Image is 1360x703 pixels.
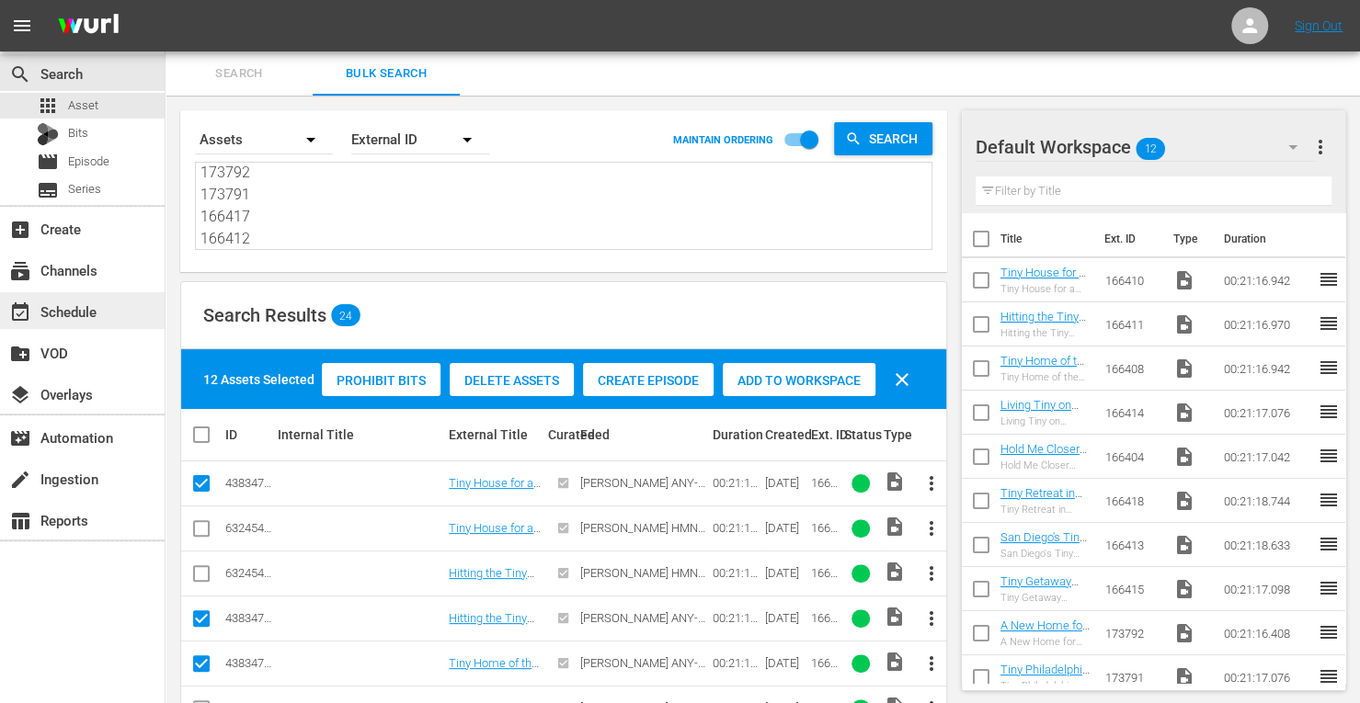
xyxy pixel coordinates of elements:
[9,260,31,282] span: Channels
[1318,312,1340,334] span: reorder
[1000,663,1090,690] a: Tiny Philadelphia Homecoming
[1173,666,1195,688] span: Video
[1098,391,1166,435] td: 166414
[1000,266,1086,293] a: Tiny House for a Baby Girl
[1318,665,1340,687] span: reorder
[1318,401,1340,423] span: reorder
[883,516,905,538] span: Video
[68,180,101,198] span: Series
[1000,283,1091,295] div: Tiny House for a Baby Girl
[177,63,302,85] span: Search
[68,124,88,142] span: Bits
[203,304,326,326] span: Search Results
[834,122,932,155] button: Search
[322,363,440,396] button: Prohibit Bits
[449,476,541,504] a: Tiny House for a Baby Girl
[909,506,954,550] button: more_vert
[909,641,954,686] button: more_vert
[765,521,806,535] div: [DATE]
[1098,479,1166,523] td: 166418
[920,652,943,675] span: more_vert
[324,63,449,85] span: Bulk Search
[583,373,714,388] span: Create Episode
[1000,213,1094,265] th: Title
[1173,357,1195,380] span: Video
[891,369,913,391] span: clear
[1162,213,1213,265] th: Type
[765,611,806,625] div: [DATE]
[225,427,272,442] div: ID
[811,521,838,549] span: 166410
[225,656,272,670] div: 43834710
[1098,258,1166,302] td: 166410
[1217,258,1318,302] td: 00:21:16.942
[1000,530,1087,558] a: San Diego's Tiny Craftsmen
[203,370,314,389] div: 12 Assets Selected
[1217,567,1318,611] td: 00:21:17.098
[723,373,875,388] span: Add to Workspace
[449,656,539,684] a: Tiny Home of the Kitchen Nomads
[811,611,838,639] span: 166411
[712,521,759,535] div: 00:21:16.942
[883,651,905,673] span: Video
[449,521,541,549] a: Tiny House for a Baby Girl
[1309,136,1331,158] span: more_vert
[880,357,924,402] button: clear
[11,15,33,37] span: menu
[765,566,806,580] div: [DATE]
[580,656,705,684] span: [PERSON_NAME] ANY-FORM FYI
[9,510,31,532] span: Reports
[331,309,360,322] span: 24
[1173,578,1195,600] span: Video
[909,461,954,505] button: more_vert
[580,566,705,594] span: [PERSON_NAME] HMN ANY-FORM FYI
[1098,523,1166,567] td: 166413
[1098,435,1166,479] td: 166404
[1173,402,1195,424] span: Video
[9,343,31,365] span: VOD
[1136,130,1165,168] span: 12
[548,427,576,442] div: Curated
[920,517,943,539] span: more_vert
[1000,574,1089,629] a: Tiny Getaway Retreat in [GEOGRAPHIC_DATA]
[44,5,132,48] img: ans4CAIJ8jUAAAAAAAAAAAAAAAAAAAAAAAAgQb4GAAAAAAAAAAAAAAAAAAAAAAAAJMjXAAAAAAAAAAAAAAAAAAAAAAAAgAT5G...
[1000,636,1091,648] div: A New Home for Newlyweds in [GEOGRAPHIC_DATA]
[37,123,59,145] div: Bits
[1173,622,1195,644] span: Video
[1173,490,1195,512] span: Video
[1093,213,1161,265] th: Ext. ID
[37,151,59,173] span: Episode
[1000,618,1090,674] a: A New Home for Newlyweds in [GEOGRAPHIC_DATA]
[1000,680,1091,692] div: Tiny Philadelphia Homecoming
[449,566,537,621] a: Hitting the Tiny High Notes in [GEOGRAPHIC_DATA]
[1000,415,1091,427] div: Living Tiny on [US_STATE]'s [GEOGRAPHIC_DATA]
[883,561,905,583] span: Video
[1217,479,1318,523] td: 00:21:18.744
[200,166,931,250] textarea: 166410 166411 166408 166414 166404 166418 166413 166415 173792 173791 166417 166412
[450,363,574,396] button: Delete Assets
[351,114,489,165] div: External ID
[811,476,838,504] span: 166410
[1173,534,1195,556] span: Video
[1217,435,1318,479] td: 00:21:17.042
[883,471,905,493] span: Video
[322,373,440,388] span: Prohibit Bits
[1098,302,1166,346] td: 166411
[580,611,705,639] span: [PERSON_NAME] ANY-FORM FYI
[811,427,839,442] div: Ext. ID
[449,611,537,666] a: Hitting the Tiny High Notes in [GEOGRAPHIC_DATA]
[909,551,954,595] button: more_vert
[673,134,773,146] p: MAINTAIN ORDERING
[1318,489,1340,511] span: reorder
[765,427,806,442] div: Created
[1000,310,1089,365] a: Hitting the Tiny High Notes in [GEOGRAPHIC_DATA]
[1217,655,1318,699] td: 00:21:17.076
[225,521,272,535] div: 63245466
[712,476,759,490] div: 00:21:16.942
[225,476,272,490] div: 43834712
[225,566,272,580] div: 63245469
[195,114,333,165] div: Assets
[9,219,31,241] span: Create
[883,606,905,628] span: Video
[450,373,574,388] span: Delete Assets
